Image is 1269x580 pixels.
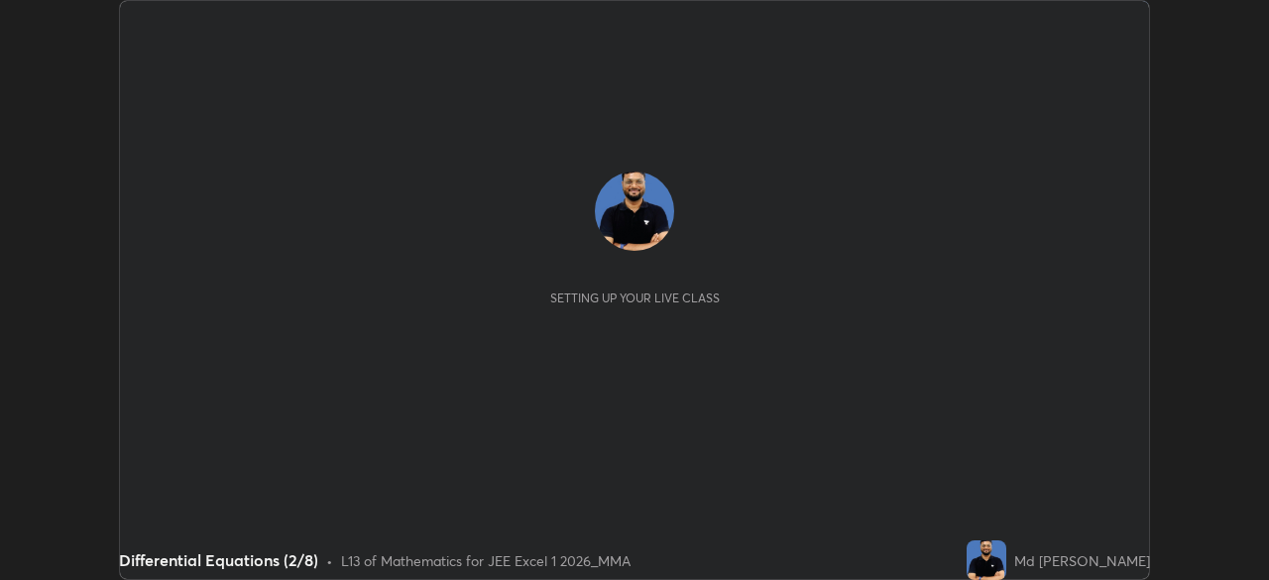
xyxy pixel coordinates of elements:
div: Differential Equations (2/8) [119,548,318,572]
div: L13 of Mathematics for JEE Excel 1 2026_MMA [341,550,631,571]
div: • [326,550,333,571]
img: 2958a625379348b7bd8472edfd5724da.jpg [595,172,674,251]
div: Md [PERSON_NAME] [1014,550,1150,571]
div: Setting up your live class [550,290,720,305]
img: 2958a625379348b7bd8472edfd5724da.jpg [967,540,1006,580]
